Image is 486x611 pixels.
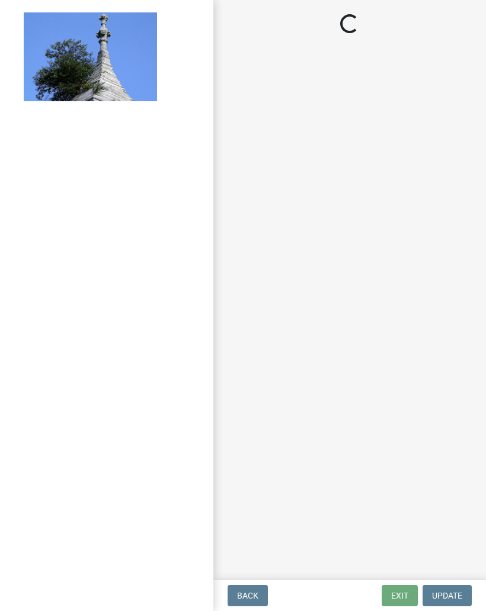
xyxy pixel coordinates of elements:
button: Exit [382,585,418,606]
button: Back [228,585,268,606]
span: Back [237,591,258,600]
span: Update [432,591,462,600]
img: Decatur County, Indiana [24,12,157,101]
button: Update [423,585,472,606]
